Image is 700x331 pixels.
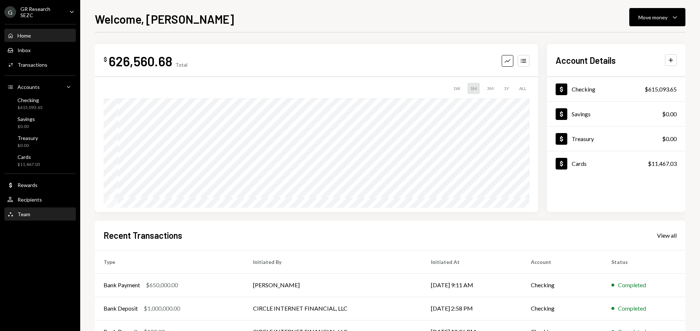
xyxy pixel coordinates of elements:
[17,135,38,141] div: Treasury
[516,83,529,94] div: ALL
[4,29,76,42] a: Home
[17,143,38,149] div: $0.00
[17,105,43,111] div: $615,093.65
[4,193,76,206] a: Recipients
[146,281,178,289] div: $650,000.00
[501,83,512,94] div: 1Y
[547,126,685,151] a: Treasury$0.00
[104,229,182,241] h2: Recent Transactions
[556,54,616,66] h2: Account Details
[572,86,595,93] div: Checking
[629,8,685,26] button: Move money
[618,304,646,313] div: Completed
[17,62,47,68] div: Transactions
[638,13,668,21] div: Move money
[17,97,43,103] div: Checking
[4,80,76,93] a: Accounts
[648,159,677,168] div: $11,467.03
[657,231,677,239] a: View all
[104,56,107,63] div: $
[244,250,422,273] th: Initiated By
[603,250,685,273] th: Status
[522,297,603,320] td: Checking
[450,83,463,94] div: 1W
[618,281,646,289] div: Completed
[17,47,31,53] div: Inbox
[17,84,40,90] div: Accounts
[17,32,31,39] div: Home
[547,151,685,176] a: Cards$11,467.03
[144,304,180,313] div: $1,000,000.00
[17,154,40,160] div: Cards
[645,85,677,94] div: $615,093.65
[662,135,677,143] div: $0.00
[572,160,587,167] div: Cards
[4,6,16,18] div: G
[547,77,685,101] a: Checking$615,093.65
[572,110,591,117] div: Savings
[17,116,35,122] div: Savings
[4,178,76,191] a: Rewards
[4,43,76,57] a: Inbox
[657,232,677,239] div: View all
[467,83,480,94] div: 1M
[104,281,140,289] div: Bank Payment
[17,182,38,188] div: Rewards
[422,273,522,297] td: [DATE] 9:11 AM
[17,124,35,130] div: $0.00
[522,273,603,297] td: Checking
[4,207,76,221] a: Team
[4,58,76,71] a: Transactions
[109,53,172,69] div: 626,560.68
[4,95,76,112] a: Checking$615,093.65
[244,297,422,320] td: CIRCLE INTERNET FINANCIAL, LLC
[484,83,497,94] div: 3M
[4,114,76,131] a: Savings$0.00
[95,250,244,273] th: Type
[244,273,422,297] td: [PERSON_NAME]
[422,297,522,320] td: [DATE] 2:58 PM
[104,304,138,313] div: Bank Deposit
[17,196,42,203] div: Recipients
[522,250,603,273] th: Account
[95,12,234,26] h1: Welcome, [PERSON_NAME]
[572,135,594,142] div: Treasury
[175,62,187,68] div: Total
[4,133,76,150] a: Treasury$0.00
[547,102,685,126] a: Savings$0.00
[662,110,677,118] div: $0.00
[20,6,63,18] div: GR Research SEZC
[17,161,40,168] div: $11,467.03
[4,152,76,169] a: Cards$11,467.03
[422,250,522,273] th: Initiated At
[17,211,30,217] div: Team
